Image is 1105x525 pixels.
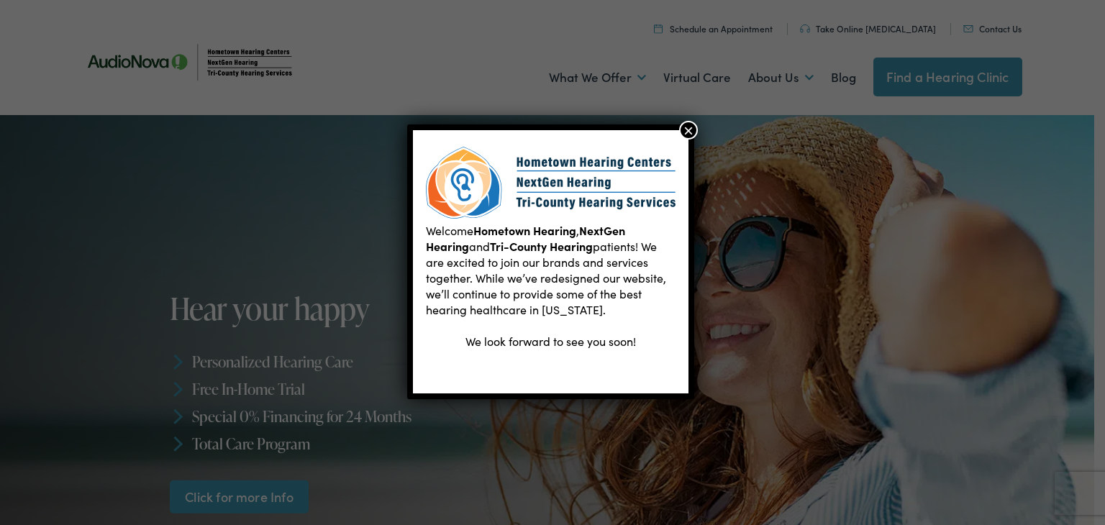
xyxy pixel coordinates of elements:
b: NextGen Hearing [426,222,625,254]
b: Hometown Hearing [473,222,576,238]
span: We look forward to see you soon! [465,333,636,349]
button: Close [679,121,698,140]
b: Tri-County Hearing [490,238,593,254]
span: Welcome , and patients! We are excited to join our brands and services together. While we’ve rede... [426,222,666,317]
